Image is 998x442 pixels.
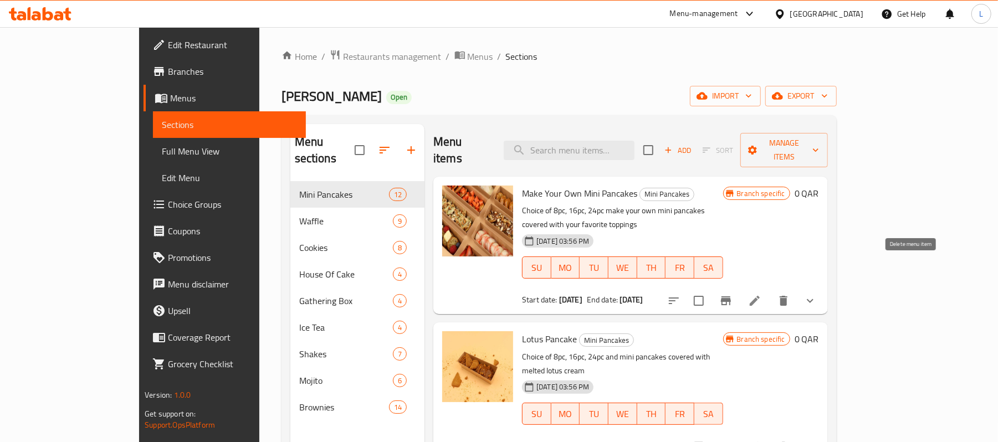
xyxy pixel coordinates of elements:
[299,268,393,281] div: House Of Cake
[282,84,382,109] span: [PERSON_NAME]
[639,188,694,201] div: Mini Pancakes
[299,241,393,254] span: Cookies
[670,260,690,276] span: FR
[442,331,513,402] img: Lotus Pancake
[393,296,406,306] span: 4
[393,294,407,307] div: items
[174,388,191,402] span: 1.0.0
[299,321,393,334] span: Ice Tea
[740,133,828,167] button: Manage items
[168,251,297,264] span: Promotions
[299,400,389,414] span: Brownies
[795,331,819,347] h6: 0 QAR
[144,32,306,58] a: Edit Restaurant
[587,292,618,307] span: End date:
[321,50,325,63] li: /
[398,137,424,163] button: Add section
[749,136,819,164] span: Manage items
[290,287,425,314] div: Gathering Box4
[290,177,425,425] nav: Menu sections
[393,321,407,334] div: items
[979,8,983,20] span: L
[687,289,710,312] span: Select to update
[299,294,393,307] div: Gathering Box
[694,256,723,279] button: SA
[144,351,306,377] a: Grocery Checklist
[290,314,425,341] div: Ice Tea4
[393,349,406,359] span: 7
[390,402,406,413] span: 14
[522,185,637,202] span: Make Your Own Mini Pancakes
[522,256,551,279] button: SU
[371,137,398,163] span: Sort sections
[580,334,633,347] span: Mini Pancakes
[733,188,790,199] span: Branch specific
[330,49,442,64] a: Restaurants management
[433,133,490,167] h2: Menu items
[660,142,695,159] span: Add item
[532,382,593,392] span: [DATE] 03:56 PM
[162,145,297,158] span: Full Menu View
[144,191,306,218] a: Choice Groups
[290,234,425,261] div: Cookies8
[695,142,740,159] span: Select section first
[522,331,577,347] span: Lotus Pancake
[748,294,761,307] a: Edit menu item
[393,322,406,333] span: 4
[446,50,450,63] li: /
[168,38,297,52] span: Edit Restaurant
[295,133,355,167] h2: Menu sections
[299,188,389,201] span: Mini Pancakes
[795,186,819,201] h6: 0 QAR
[797,287,823,314] button: show more
[551,256,580,279] button: MO
[551,403,580,425] button: MO
[393,376,406,386] span: 6
[290,341,425,367] div: Shakes7
[393,214,407,228] div: items
[522,204,723,232] p: Choice of 8pc, 16pc, 24pc make your own mini pancakes covered with your favorite toppings
[168,304,297,317] span: Upsell
[584,406,604,422] span: TU
[153,138,306,165] a: Full Menu View
[290,261,425,287] div: House Of Cake4
[299,374,393,387] div: Mojito
[640,188,694,201] span: Mini Pancakes
[168,357,297,371] span: Grocery Checklist
[580,256,608,279] button: TU
[642,406,662,422] span: TH
[390,189,406,200] span: 12
[608,256,637,279] button: WE
[556,406,576,422] span: MO
[556,260,576,276] span: MO
[559,292,582,307] b: [DATE]
[637,256,666,279] button: TH
[393,269,406,280] span: 4
[613,406,633,422] span: WE
[694,403,723,425] button: SA
[290,367,425,394] div: Mojito6
[584,260,604,276] span: TU
[666,403,694,425] button: FR
[527,406,547,422] span: SU
[162,171,297,184] span: Edit Menu
[290,181,425,208] div: Mini Pancakes12
[168,224,297,238] span: Coupons
[790,8,863,20] div: [GEOGRAPHIC_DATA]
[506,50,538,63] span: Sections
[522,350,723,378] p: Choice of 8pc, 16pc, 24pc and mini pancakes covered with melted lotus cream
[527,260,547,276] span: SU
[733,334,790,345] span: Branch specific
[803,294,817,307] svg: Show Choices
[699,260,719,276] span: SA
[393,347,407,361] div: items
[386,92,412,102] span: Open
[144,271,306,297] a: Menu disclaimer
[168,65,297,78] span: Branches
[393,374,407,387] div: items
[522,403,551,425] button: SU
[522,292,557,307] span: Start date:
[144,297,306,324] a: Upsell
